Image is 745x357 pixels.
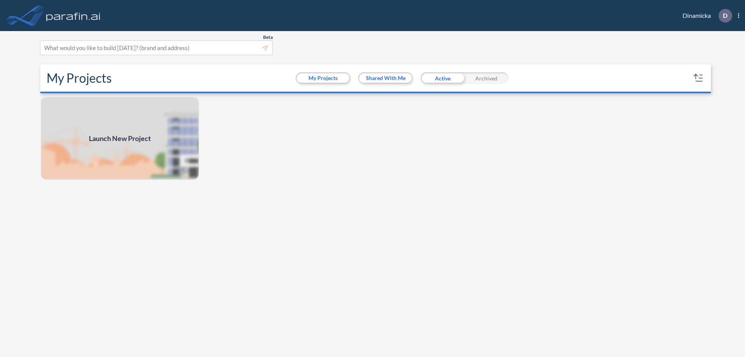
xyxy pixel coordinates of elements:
[45,8,102,23] img: logo
[297,73,349,83] button: My Projects
[40,96,199,180] a: Launch New Project
[421,72,464,84] div: Active
[671,9,739,23] div: Dinamicka
[263,34,273,40] span: Beta
[359,73,412,83] button: Shared With Me
[692,72,705,84] button: sort
[723,12,728,19] p: D
[40,96,199,180] img: add
[47,71,112,85] h2: My Projects
[89,133,151,144] span: Launch New Project
[464,72,508,84] div: Archived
